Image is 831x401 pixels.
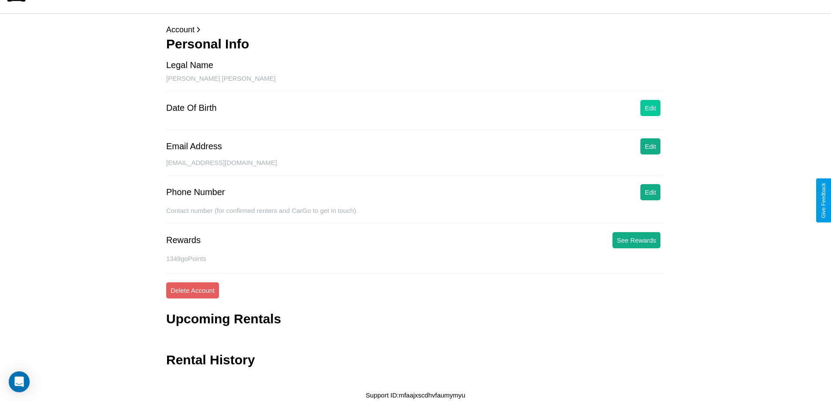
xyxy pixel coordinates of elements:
p: 1349 goPoints [166,253,665,264]
p: Account [166,23,665,37]
h3: Personal Info [166,37,665,51]
button: Delete Account [166,282,219,298]
h3: Rental History [166,353,255,367]
button: See Rewards [612,232,660,248]
button: Edit [640,138,660,154]
div: Email Address [166,141,222,151]
button: Edit [640,100,660,116]
div: Legal Name [166,60,213,70]
div: Rewards [166,235,201,245]
div: Contact number (for confirmed renters and CarGo to get in touch). [166,207,665,223]
div: [PERSON_NAME] [PERSON_NAME] [166,75,665,91]
div: Open Intercom Messenger [9,371,30,392]
p: Support ID: mfaajxscdhvfaumymyu [366,389,465,401]
div: Give Feedback [821,183,827,218]
h3: Upcoming Rentals [166,312,281,326]
div: Phone Number [166,187,225,197]
button: Edit [640,184,660,200]
div: [EMAIL_ADDRESS][DOMAIN_NAME] [166,159,665,175]
div: Date Of Birth [166,103,217,113]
